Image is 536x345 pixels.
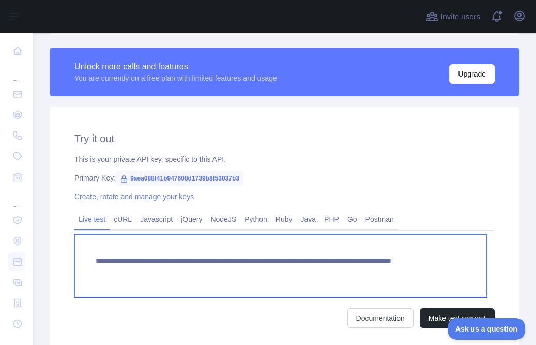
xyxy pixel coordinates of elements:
a: Create, rotate and manage your keys [74,192,194,201]
div: This is your private API key, specific to this API. [74,154,495,164]
h2: Try it out [74,131,495,146]
a: PHP [320,211,343,228]
a: Postman [361,211,398,228]
a: Go [343,211,361,228]
button: Make test request [420,308,495,328]
div: Primary Key: [74,173,495,183]
a: Python [240,211,271,228]
a: Live test [74,211,110,228]
div: You are currently on a free plan with limited features and usage [74,73,277,83]
a: NodeJS [206,211,240,228]
span: 9aea088f41b947608d1739b8f53037b3 [116,171,243,186]
span: Invite users [440,11,480,23]
div: ... [8,188,25,209]
a: cURL [110,211,136,228]
iframe: Toggle Customer Support [448,318,526,340]
a: Ruby [271,211,297,228]
a: Java [297,211,320,228]
a: Documentation [347,308,414,328]
div: ... [8,62,25,83]
div: Unlock more calls and features [74,61,277,73]
a: jQuery [177,211,206,228]
a: Javascript [136,211,177,228]
button: Invite users [424,8,482,25]
button: Upgrade [449,64,495,84]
